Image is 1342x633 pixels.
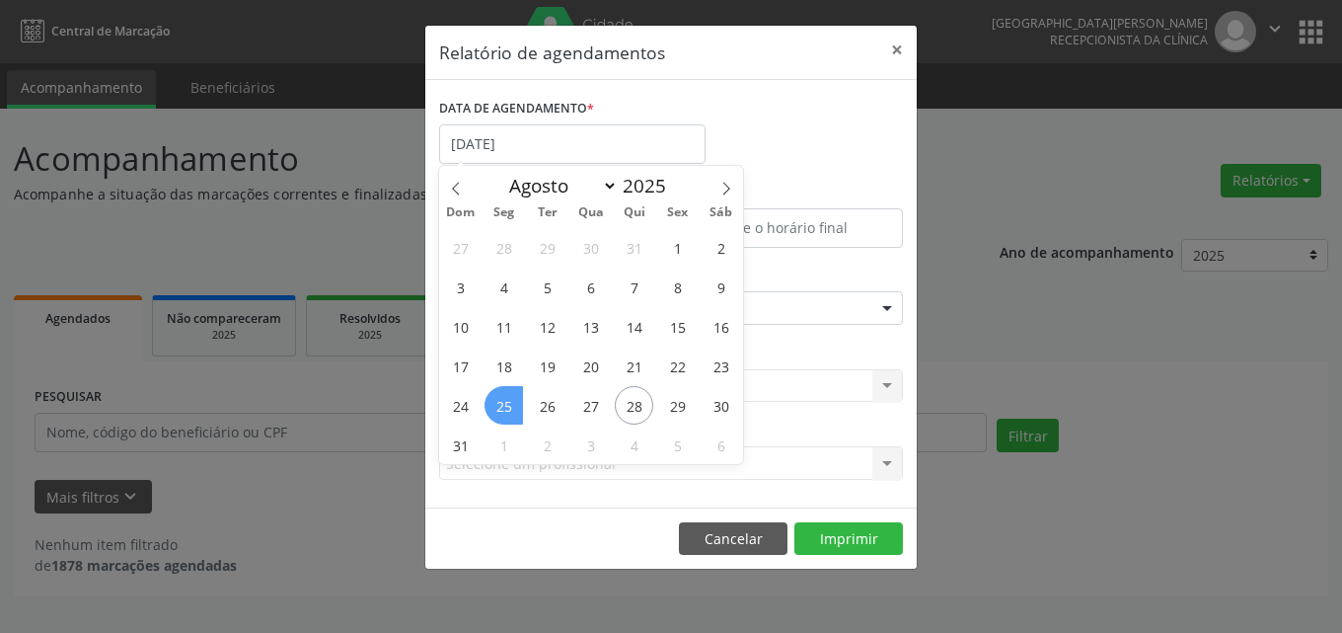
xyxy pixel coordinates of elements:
span: Agosto 10, 2025 [441,307,480,346]
span: Agosto 12, 2025 [528,307,566,346]
span: Setembro 2, 2025 [528,426,566,464]
span: Agosto 9, 2025 [702,268,740,306]
span: Agosto 17, 2025 [441,347,480,385]
span: Julho 30, 2025 [571,228,610,267]
span: Agosto 14, 2025 [615,307,653,346]
span: Qui [613,206,656,219]
input: Year [618,173,683,198]
span: Agosto 3, 2025 [441,268,480,306]
button: Imprimir [794,522,903,556]
span: Julho 29, 2025 [528,228,566,267]
span: Agosto 21, 2025 [615,347,653,385]
span: Setembro 5, 2025 [658,426,697,464]
span: Setembro 4, 2025 [615,426,653,464]
span: Agosto 25, 2025 [485,386,523,425]
span: Ter [526,206,569,219]
span: Agosto 13, 2025 [571,307,610,346]
h5: Relatório de agendamentos [439,40,665,65]
span: Agosto 2, 2025 [702,228,740,267]
span: Setembro 6, 2025 [702,426,740,464]
span: Agosto 24, 2025 [441,386,480,425]
span: Agosto 1, 2025 [658,228,697,267]
span: Julho 31, 2025 [615,228,653,267]
span: Agosto 26, 2025 [528,386,566,425]
input: Selecione uma data ou intervalo [439,124,706,164]
span: Agosto 28, 2025 [615,386,653,425]
span: Agosto 8, 2025 [658,268,697,306]
span: Agosto 27, 2025 [571,386,610,425]
button: Cancelar [679,522,787,556]
span: Agosto 7, 2025 [615,268,653,306]
span: Julho 28, 2025 [485,228,523,267]
span: Agosto 30, 2025 [702,386,740,425]
label: ATÉ [676,178,903,208]
span: Dom [439,206,483,219]
select: Month [499,172,618,199]
span: Agosto 6, 2025 [571,268,610,306]
span: Agosto 5, 2025 [528,268,566,306]
span: Agosto 4, 2025 [485,268,523,306]
span: Julho 27, 2025 [441,228,480,267]
input: Selecione o horário final [676,208,903,248]
button: Close [877,26,917,74]
span: Setembro 1, 2025 [485,426,523,464]
label: DATA DE AGENDAMENTO [439,94,594,124]
span: Agosto 15, 2025 [658,307,697,346]
span: Sáb [700,206,743,219]
span: Agosto 16, 2025 [702,307,740,346]
span: Agosto 29, 2025 [658,386,697,425]
span: Seg [483,206,526,219]
span: Agosto 22, 2025 [658,347,697,385]
span: Setembro 3, 2025 [571,426,610,464]
span: Agosto 18, 2025 [485,347,523,385]
span: Qua [569,206,613,219]
span: Agosto 31, 2025 [441,426,480,464]
span: Agosto 11, 2025 [485,307,523,346]
span: Sex [656,206,700,219]
span: Agosto 19, 2025 [528,347,566,385]
span: Agosto 20, 2025 [571,347,610,385]
span: Agosto 23, 2025 [702,347,740,385]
